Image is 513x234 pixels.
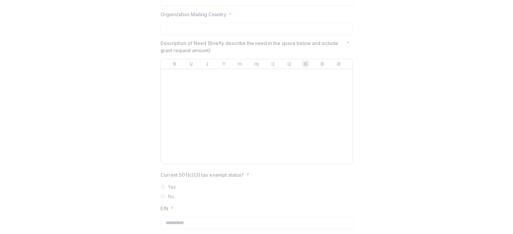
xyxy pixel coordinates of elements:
[204,60,211,67] button: Italicize
[171,60,178,67] button: Bold
[168,193,175,200] span: No
[160,171,244,178] p: Current 501(c)(3) tax exempt status?
[160,11,226,18] p: Organization Mailing Country
[188,60,195,67] button: Underline
[319,60,326,67] button: Align Center
[168,183,176,190] span: Yes
[269,60,276,67] button: Bullet List
[237,60,244,67] button: Heading 1
[302,60,309,67] button: Align Left
[335,60,342,67] button: Align Right
[160,205,168,212] p: EIN
[160,40,344,54] p: Description of Need (Briefly describe the need in the space below and include grant request amount)
[253,60,260,67] button: Heading 2
[220,60,227,67] button: Strike
[286,60,293,67] button: Ordered List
